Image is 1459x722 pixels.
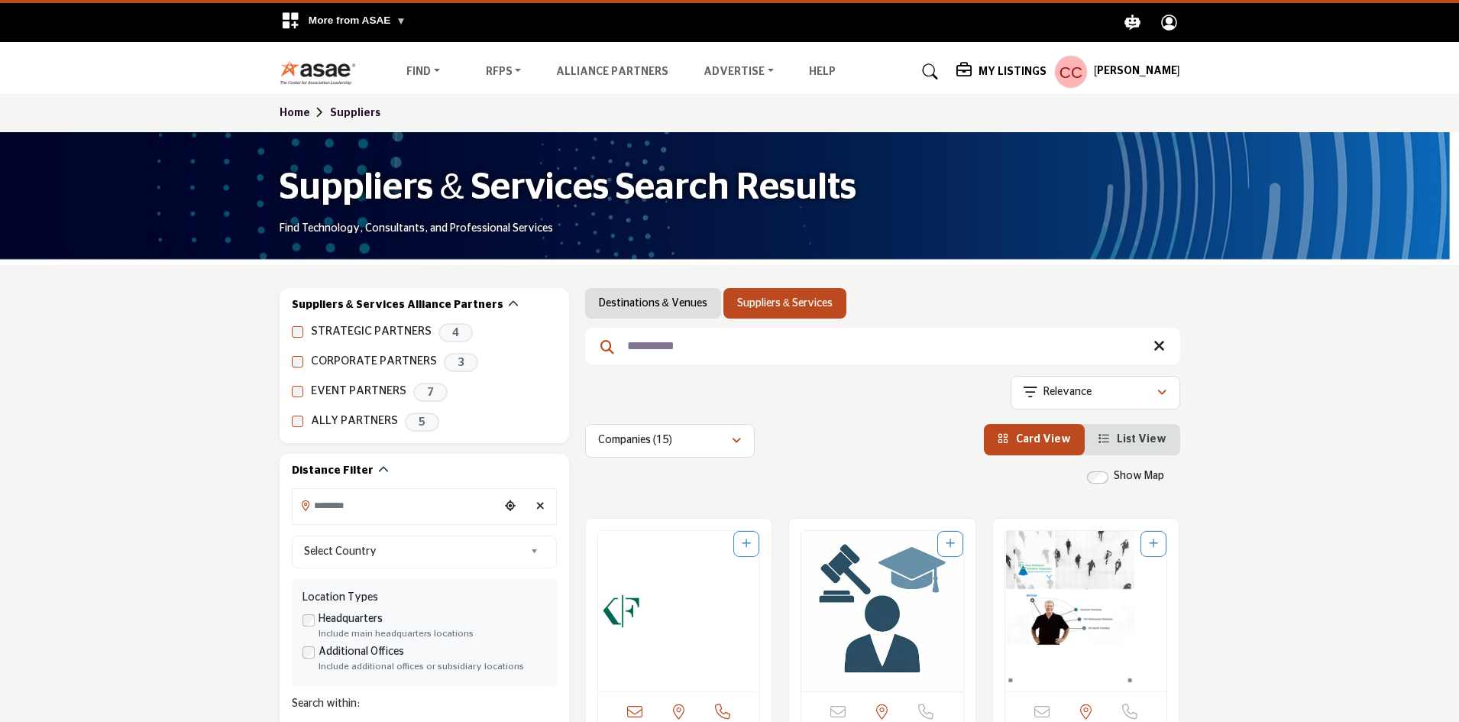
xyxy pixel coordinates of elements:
a: Help [809,66,836,77]
div: Choose your current location [499,491,522,523]
div: More from ASAE [271,3,416,42]
a: Open Listing in new tab [801,531,963,691]
div: Include main headquarters locations [319,627,546,641]
a: RFPs [475,61,532,83]
span: Card View [1016,434,1071,445]
span: More from ASAE [309,15,406,26]
h5: My Listings [979,65,1047,79]
label: CORPORATE PARTNERS [311,353,437,371]
h2: Suppliers & Services Alliance Partners [292,298,503,313]
span: 4 [438,323,473,342]
label: EVENT PARTNERS [311,383,406,400]
a: Search [907,60,948,84]
input: STRATEGIC PARTNERS checkbox [292,326,303,338]
h1: Suppliers & Services Search Results [280,164,856,212]
label: ALLY PARTNERS [311,413,398,430]
a: Home [280,108,330,118]
span: 3 [444,353,478,372]
div: Search within: [292,696,557,712]
a: Suppliers & Services [737,296,833,311]
img: Jerry Matthews, Advisor [1005,531,1167,691]
div: Include additional offices or subsidiary locations [319,660,546,674]
input: CORPORATE PARTNERS checkbox [292,356,303,367]
label: Headquarters [319,611,383,627]
span: Select Country [304,542,524,561]
div: Location Types [302,590,546,606]
span: 7 [413,383,448,402]
label: STRATEGIC PARTNERS [311,323,432,341]
li: List View [1085,424,1180,455]
a: Advertise [693,61,784,83]
label: Show Map [1114,468,1164,484]
div: My Listings [956,63,1047,81]
button: Relevance [1011,376,1180,410]
div: Clear search location [529,491,552,523]
a: Find [396,61,451,83]
img: Korn Ferry [598,531,760,691]
a: Destinations & Venues [599,296,707,311]
img: Site Logo [280,60,364,85]
a: Open Listing in new tab [598,531,760,691]
a: View Card [998,434,1071,445]
a: Add To List [1149,539,1158,549]
span: 5 [405,413,439,432]
button: Companies (15) [585,424,755,458]
li: Card View [984,424,1085,455]
a: Suppliers [330,108,380,118]
button: Show hide supplier dropdown [1054,55,1088,89]
p: Relevance [1043,385,1092,400]
h2: Distance Filter [292,464,374,479]
h5: [PERSON_NAME] [1094,64,1180,79]
a: View List [1098,434,1166,445]
a: Alliance Partners [556,66,668,77]
input: ALLY PARTNERS checkbox [292,416,303,427]
span: List View [1117,434,1166,445]
label: Additional Offices [319,644,404,660]
a: Add To List [742,539,751,549]
input: Search Keyword [585,328,1180,364]
p: Find Technology, Consultants, and Professional Services [280,222,553,237]
img: Verry Management, LLC [801,531,963,691]
a: Open Listing in new tab [1005,531,1167,691]
input: Search Location [293,491,499,520]
input: EVENT PARTNERS checkbox [292,386,303,397]
a: Add To List [946,539,955,549]
p: Companies (15) [598,433,672,448]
